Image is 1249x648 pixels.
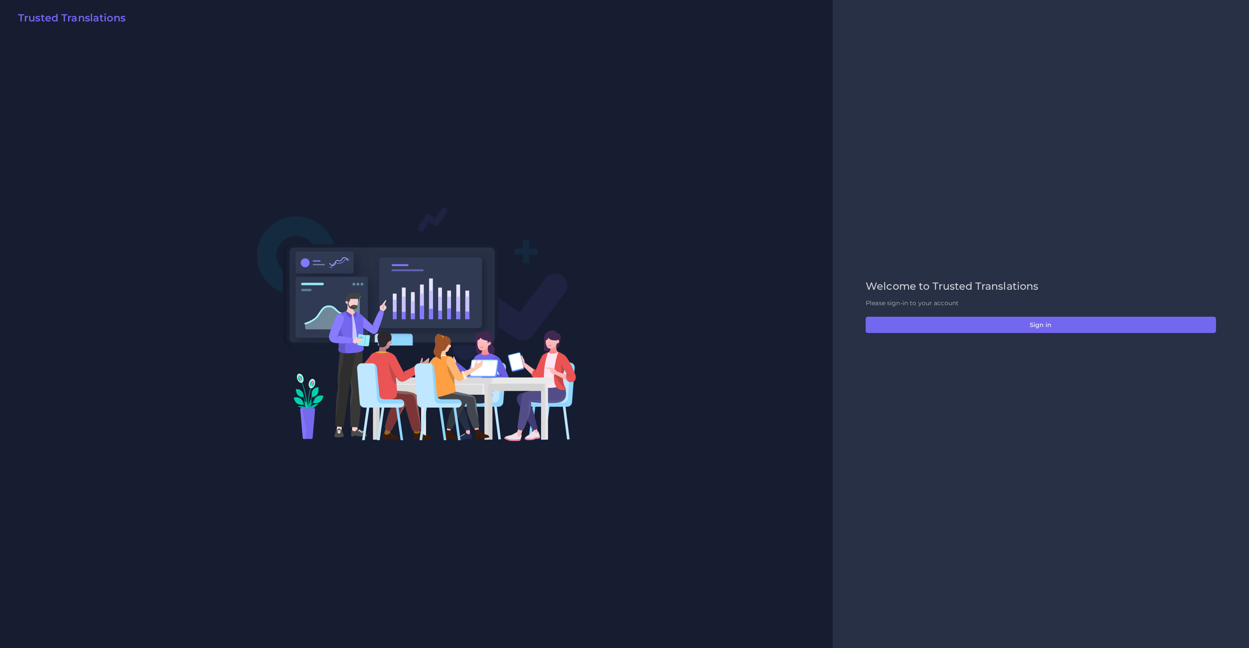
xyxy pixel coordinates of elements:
[12,12,125,27] a: Trusted Translations
[866,280,1216,293] h2: Welcome to Trusted Translations
[866,299,1216,308] p: Please sign-in to your account
[866,317,1216,333] button: Sign in
[18,12,125,24] h2: Trusted Translations
[257,207,577,441] img: Login V2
